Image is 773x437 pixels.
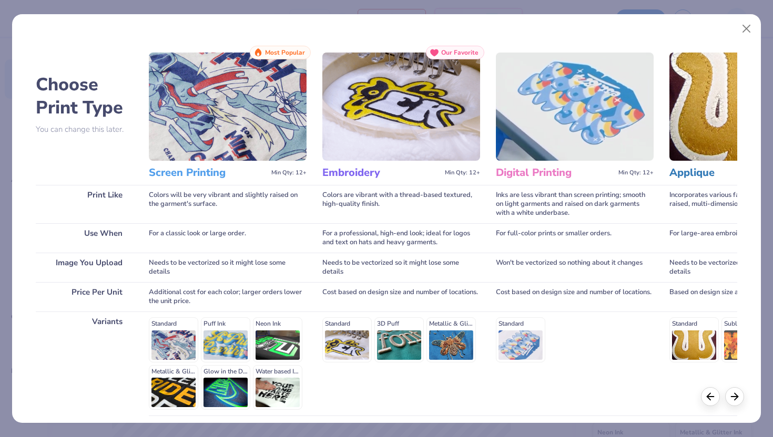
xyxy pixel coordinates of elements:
div: Colors are vibrant with a thread-based textured, high-quality finish. [322,185,480,223]
div: Cost based on design size and number of locations. [322,282,480,311]
div: Additional cost for each color; larger orders lower the unit price. [149,282,307,311]
div: Print Like [36,185,133,223]
div: Won't be vectorized so nothing about it changes [496,253,654,282]
h3: Digital Printing [496,166,614,180]
div: Needs to be vectorized so it might lose some details [322,253,480,282]
div: Cost based on design size and number of locations. [496,282,654,311]
div: Inks are less vibrant than screen printing; smooth on light garments and raised on dark garments ... [496,185,654,223]
img: Digital Printing [496,53,654,161]
div: For a professional, high-end look; ideal for logos and text on hats and heavy garments. [322,223,480,253]
div: For a classic look or large order. [149,223,307,253]
h2: Choose Print Type [36,73,133,119]
span: Min Qty: 12+ [445,169,480,176]
div: Price Per Unit [36,282,133,311]
span: Min Qty: 12+ [618,169,654,176]
div: Use When [36,223,133,253]
div: Colors will be very vibrant and slightly raised on the garment's surface. [149,185,307,223]
button: Close [737,19,757,39]
span: Our Favorite [441,49,479,56]
span: Min Qty: 12+ [271,169,307,176]
div: Image You Upload [36,253,133,282]
img: Embroidery [322,53,480,161]
div: For full-color prints or smaller orders. [496,223,654,253]
h3: Embroidery [322,166,441,180]
div: Needs to be vectorized so it might lose some details [149,253,307,282]
h3: Screen Printing [149,166,267,180]
span: Most Popular [265,49,305,56]
img: Screen Printing [149,53,307,161]
div: Variants [36,311,133,415]
p: You can change this later. [36,125,133,134]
